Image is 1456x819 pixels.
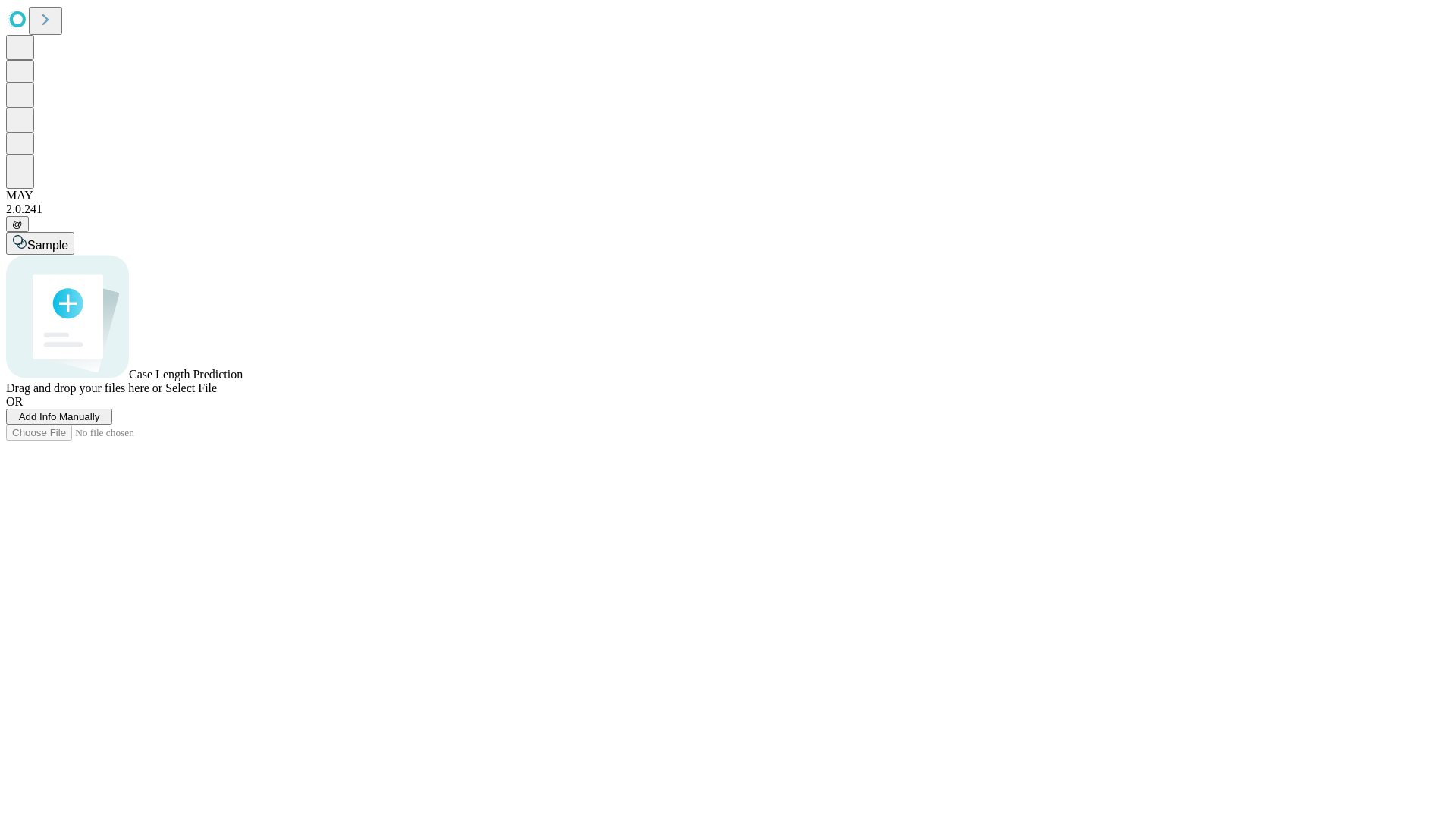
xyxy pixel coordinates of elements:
span: Sample [27,239,68,252]
span: Drag and drop your files here or [6,381,162,394]
span: OR [6,395,23,408]
span: Select File [165,381,217,394]
div: 2.0.241 [6,202,1450,216]
span: Case Length Prediction [129,368,243,381]
span: @ [12,218,23,230]
button: Sample [6,232,74,255]
div: MAY [6,189,1450,202]
span: Add Info Manually [19,411,100,422]
button: Add Info Manually [6,409,112,425]
button: @ [6,216,29,232]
